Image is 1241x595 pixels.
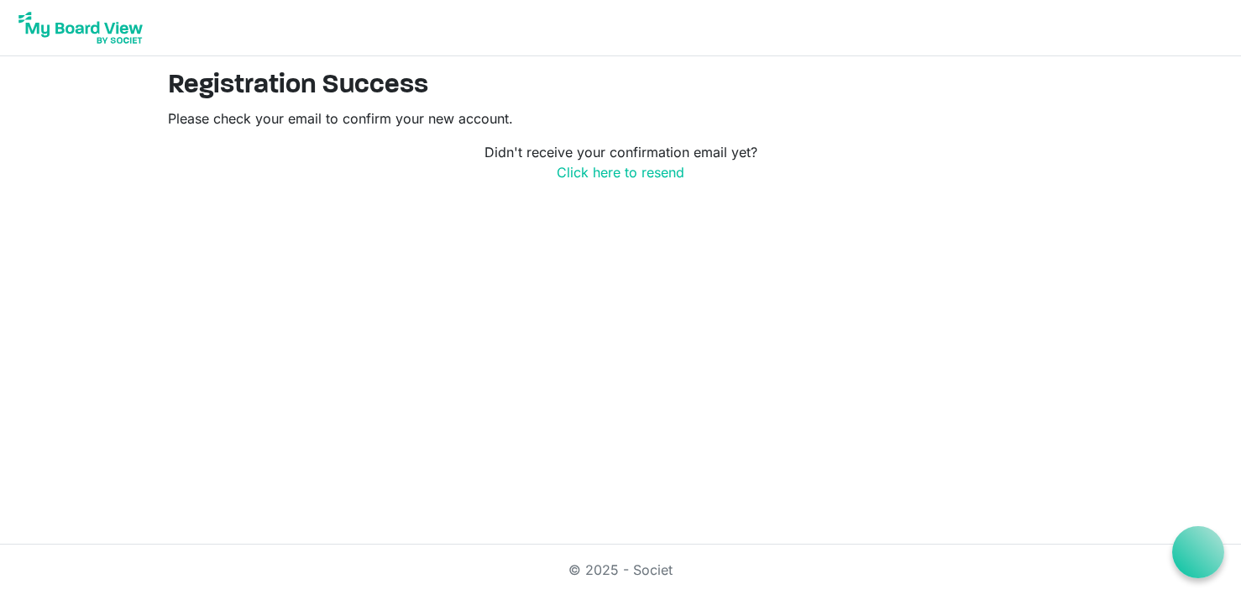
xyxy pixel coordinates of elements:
[568,561,673,578] a: © 2025 - Societ
[168,108,1073,129] p: Please check your email to confirm your new account.
[168,70,1073,102] h2: Registration Success
[557,164,684,181] a: Click here to resend
[13,7,148,49] img: My Board View Logo
[168,142,1073,182] p: Didn't receive your confirmation email yet?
